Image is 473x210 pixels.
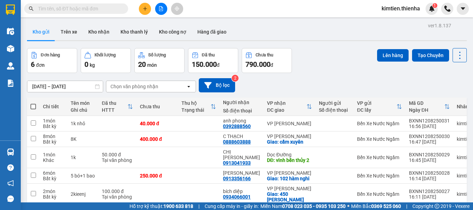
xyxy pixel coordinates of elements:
img: phone-icon [444,6,450,12]
div: ĐC lấy [357,107,396,113]
img: warehouse-icon [7,45,14,52]
div: 1k [71,155,95,160]
div: Mã GD [409,100,444,106]
div: Trạng thái [181,107,211,113]
div: Chưa thu [256,53,273,57]
span: message [7,195,14,202]
div: 8K [71,136,95,142]
div: BXNN1208250030 [409,134,450,139]
div: 0913356166 [223,176,251,181]
th: Toggle SortBy [405,98,453,116]
span: notification [7,180,14,186]
span: 20 [138,60,146,69]
div: 1 món [43,152,64,157]
div: hoàng linh [223,170,260,176]
button: aim [171,3,183,15]
span: 0 [84,60,88,69]
span: 150.000 [192,60,217,69]
div: anh phong [223,118,260,124]
th: Toggle SortBy [98,98,136,116]
button: Lên hàng [377,49,409,62]
div: ĐC giao [267,107,306,113]
div: 40.000 đ [140,121,175,126]
div: VP [PERSON_NAME] [267,170,312,176]
button: Đơn hàng6đơn [27,48,77,73]
img: logo-vxr [6,4,15,15]
img: logo.jpg [9,9,43,43]
div: bích diệp [223,189,260,194]
div: 16:11 [DATE] [409,194,450,200]
div: Bến Xe Nước Ngầm [357,136,402,142]
span: kg [90,62,95,68]
div: BXNN1208250027 [409,189,450,194]
span: Miền Nam [260,202,346,210]
div: DĐ: vinh bến thủy 2 [267,157,312,163]
div: 250.000 đ [140,173,175,179]
div: 0888603888 [223,139,251,145]
button: plus [139,3,151,15]
span: question-circle [7,164,14,171]
div: Tên món [71,100,95,106]
div: BXNN1208250028 [409,170,450,176]
div: 100.000 đ [102,189,133,194]
div: VP [PERSON_NAME] [267,186,312,191]
div: Thu hộ [181,100,211,106]
svg: open [186,84,191,89]
button: caret-down [457,3,469,15]
span: search [29,6,34,11]
div: Người gửi [319,100,350,106]
div: Khác [43,157,64,163]
button: Chưa thu790.000đ [242,48,292,73]
div: 16:47 [DATE] [409,139,450,145]
div: 2 món [43,189,64,194]
span: đ [270,62,273,68]
div: VP gửi [357,100,396,106]
div: HTTT [102,107,127,113]
input: Tìm tên, số ĐT hoặc mã đơn [38,5,120,12]
img: warehouse-icon [7,62,14,70]
div: 0913041933 [223,160,251,166]
div: Bến Xe Nước Ngầm [357,173,402,179]
div: Bến Xe Nước Ngầm [357,121,402,126]
span: 790.000 [246,60,270,69]
div: 16:45 [DATE] [409,157,450,163]
button: Khối lượng0kg [81,48,131,73]
th: Toggle SortBy [264,98,315,116]
div: Đã thu [102,100,127,106]
li: Số [GEOGRAPHIC_DATA][PERSON_NAME], P. [GEOGRAPHIC_DATA] [65,17,289,26]
div: 50.000 đ [102,152,133,157]
div: Tại văn phòng [102,194,133,200]
span: Miền Bắc [351,202,401,210]
div: Số điện thoại [319,107,350,113]
button: Bộ lọc [199,78,235,92]
span: đ [217,62,220,68]
span: Hỗ trợ kỹ thuật: [130,202,193,210]
div: Bất kỳ [43,124,64,129]
sup: 1 [432,3,437,8]
div: 2kieenj [71,191,95,197]
div: BXNN1208250031 [409,118,450,124]
button: Kho gửi [27,24,55,40]
div: Ngày ĐH [409,107,444,113]
span: copyright [435,204,439,209]
div: Chưa thu [140,104,175,109]
span: file-add [159,6,163,11]
span: aim [175,6,179,11]
span: | [406,202,407,210]
button: Kho công nợ [153,24,192,40]
span: 6 [31,60,35,69]
div: Số lượng [148,53,166,57]
div: VP [PERSON_NAME] [267,134,312,139]
button: Kho nhận [83,24,115,40]
span: | [198,202,199,210]
span: 1 [434,3,436,8]
li: Hotline: 0981127575, 0981347575, 19009067 [65,26,289,34]
img: warehouse-icon [7,148,14,156]
div: 6 món [43,170,64,176]
button: Đã thu150.000đ [188,48,238,73]
div: 0934066001 [223,194,251,200]
button: Hàng đã giao [192,24,232,40]
div: 400.000 đ [140,136,175,142]
div: Giao: 450 trần phú [267,191,312,202]
div: Đơn hàng [41,53,60,57]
